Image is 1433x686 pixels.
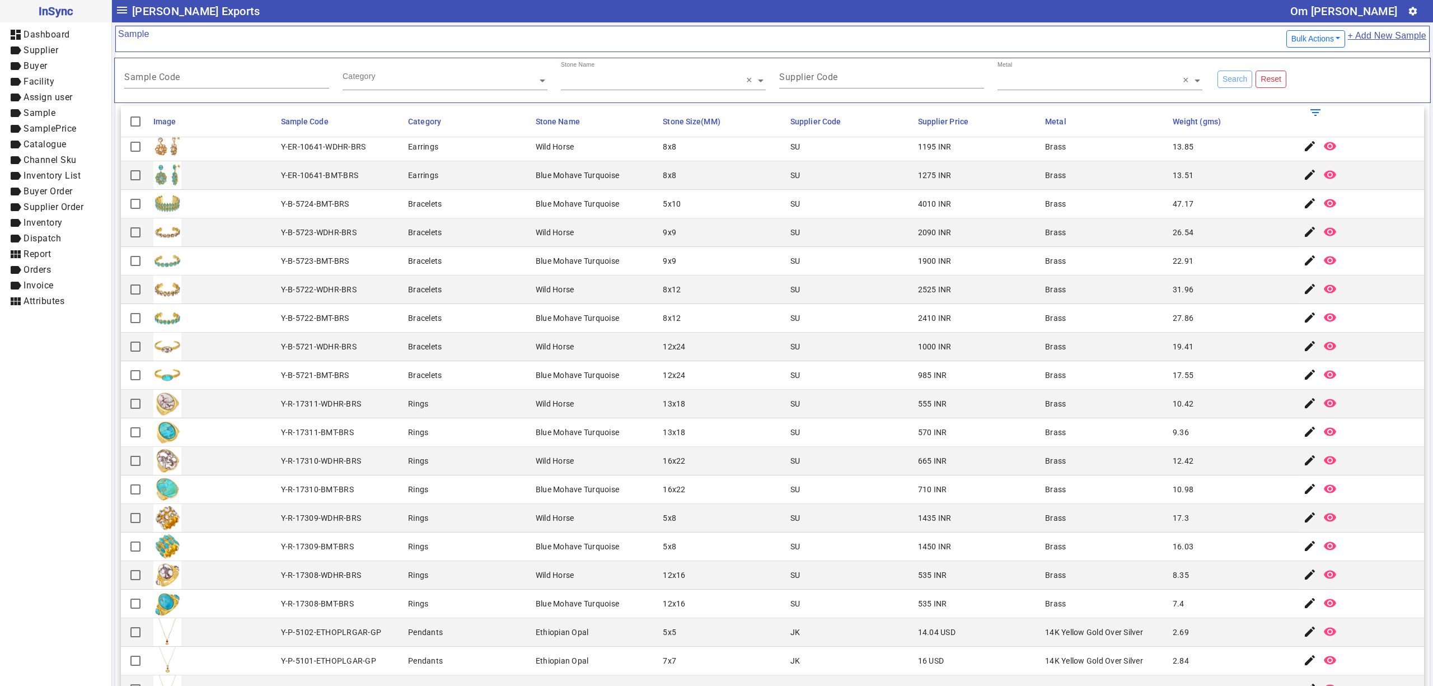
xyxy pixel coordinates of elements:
[408,198,442,209] div: Bracelets
[24,186,73,197] span: Buyer Order
[24,170,81,181] span: Inventory List
[281,455,362,466] div: Y-R-17310-WDHR-BRS
[9,232,22,245] mat-icon: label
[663,398,685,409] div: 13x18
[536,198,619,209] div: Blue Mohave Turquoise
[153,161,181,189] img: 8c24e2fb-299f-4bbe-88fb-a36be842eb73
[24,296,64,306] span: Attributes
[1045,427,1066,438] div: Brass
[663,117,720,126] span: Stone Size(MM)
[536,370,619,381] div: Blue Mohave Turquoise
[1045,598,1066,609] div: Brass
[918,370,947,381] div: 985 INR
[918,255,952,267] div: 1900 INR
[663,627,676,638] div: 5x5
[1303,139,1317,153] mat-icon: edit
[9,91,22,104] mat-icon: label
[998,60,1013,69] div: Metal
[1303,539,1317,553] mat-icon: edit
[536,427,619,438] div: Blue Mohave Turquoise
[153,647,181,675] img: 2ff963f6-566d-4e0c-b3bd-01b94603f1e3
[153,218,181,246] img: bb295106-f857-41cd-bfd3-59673a9974df
[9,138,22,151] mat-icon: label
[153,276,181,304] img: 515f217a-dc91-4b7c-9323-927ded91418a
[408,370,442,381] div: Bracelets
[536,570,574,581] div: Wild Horse
[663,370,685,381] div: 12x24
[9,122,22,136] mat-icon: label
[1323,511,1337,524] mat-icon: remove_red_eye
[1303,625,1317,638] mat-icon: edit
[790,427,800,438] div: SU
[1173,455,1193,466] div: 12.42
[1173,198,1193,209] div: 47.17
[281,512,362,524] div: Y-R-17309-WDHR-BRS
[663,198,681,209] div: 5x10
[408,484,428,495] div: Rings
[9,2,102,20] span: InSync
[1173,117,1221,126] span: Weight (gms)
[9,185,22,198] mat-icon: label
[1323,454,1337,467] mat-icon: remove_red_eye
[9,279,22,292] mat-icon: label
[536,655,589,666] div: Ethiopian Opal
[918,427,947,438] div: 570 INR
[536,341,574,352] div: Wild Horse
[153,117,176,126] span: Image
[1408,6,1418,16] mat-icon: settings
[1045,141,1066,152] div: Brass
[918,117,968,126] span: Supplier Price
[1173,398,1193,409] div: 10.42
[9,295,22,308] mat-icon: view_module
[790,198,800,209] div: SU
[918,655,944,666] div: 16 USD
[153,475,181,503] img: 859de7e2-14f4-4f83-8586-1183c983a443
[9,153,22,167] mat-icon: label
[1045,627,1143,638] div: 14K Yellow Gold Over Silver
[281,198,349,209] div: Y-B-5724-BMT-BRS
[153,133,181,161] img: 5a0ea7d3-f0e2-4a27-b6e3-e7d368808c24
[663,341,685,352] div: 12x24
[24,217,63,228] span: Inventory
[132,2,260,20] span: [PERSON_NAME] Exports
[790,484,800,495] div: SU
[536,312,619,324] div: Blue Mohave Turquoise
[536,398,574,409] div: Wild Horse
[918,341,952,352] div: 1000 INR
[281,655,376,666] div: Y-P-5101-ETHOPLGAR-GP
[408,117,441,126] span: Category
[1323,139,1337,153] mat-icon: remove_red_eye
[9,263,22,277] mat-icon: label
[1323,539,1337,553] mat-icon: remove_red_eye
[153,447,181,475] img: e13db2cd-09c7-4804-a62b-3aef0f9f3864
[408,512,428,524] div: Rings
[1323,168,1337,181] mat-icon: remove_red_eye
[281,541,354,552] div: Y-R-17309-BMT-BRS
[1045,570,1066,581] div: Brass
[153,304,181,332] img: dbfa8868-c0b4-4d53-9591-cc2469377892
[115,26,1430,52] mat-card-header: Sample
[1045,284,1066,295] div: Brass
[1323,339,1337,353] mat-icon: remove_red_eye
[153,361,181,389] img: 19aa16d8-e786-4f40-b298-aa22f4ac4f83
[536,141,574,152] div: Wild Horse
[281,598,354,609] div: Y-R-17308-BMT-BRS
[1323,396,1337,410] mat-icon: remove_red_eye
[9,248,22,261] mat-icon: view_module
[1045,370,1066,381] div: Brass
[281,227,357,238] div: Y-B-5723-WDHR-BRS
[1173,598,1184,609] div: 7.4
[153,390,181,418] img: 269f443e-2c45-4639-9928-84e64396f1b1
[281,170,359,181] div: Y-ER-10641-BMT-BRS
[1323,654,1337,667] mat-icon: remove_red_eye
[1323,482,1337,496] mat-icon: remove_red_eye
[408,627,443,638] div: Pendants
[408,284,442,295] div: Bracelets
[1309,106,1322,119] mat-icon: filter_list
[1045,341,1066,352] div: Brass
[153,418,181,446] img: 147c09fe-cc65-4af1-b909-dee2f9e78b2d
[1045,484,1066,495] div: Brass
[408,655,443,666] div: Pendants
[1045,312,1066,324] div: Brass
[1303,568,1317,581] mat-icon: edit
